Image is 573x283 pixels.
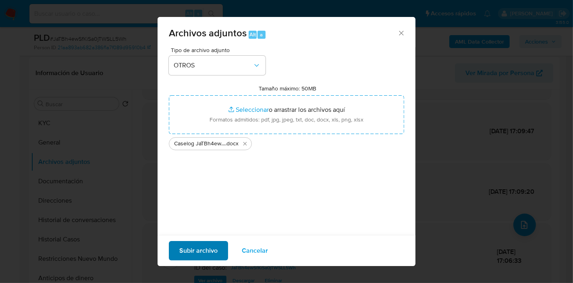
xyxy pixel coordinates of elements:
[174,61,253,69] span: OTROS
[240,139,250,149] button: Eliminar Caselog JaTBh4ewSfKiSa0jTWSLL5Wh_2025_07_18_07_55_23.docx
[259,85,317,92] label: Tamaño máximo: 50MB
[169,56,266,75] button: OTROS
[171,47,268,53] span: Tipo de archivo adjunto
[231,241,278,260] button: Cancelar
[169,26,247,40] span: Archivos adjuntos
[225,140,239,148] span: .docx
[260,31,263,38] span: a
[169,134,404,150] ul: Archivos seleccionados
[242,242,268,260] span: Cancelar
[174,140,225,148] span: Caselog JaTBh4ewSfKiSa0jTWSLL5Wh_2025_07_18_07_55_23
[249,31,256,38] span: Alt
[169,241,228,260] button: Subir archivo
[397,29,405,36] button: Cerrar
[179,242,218,260] span: Subir archivo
